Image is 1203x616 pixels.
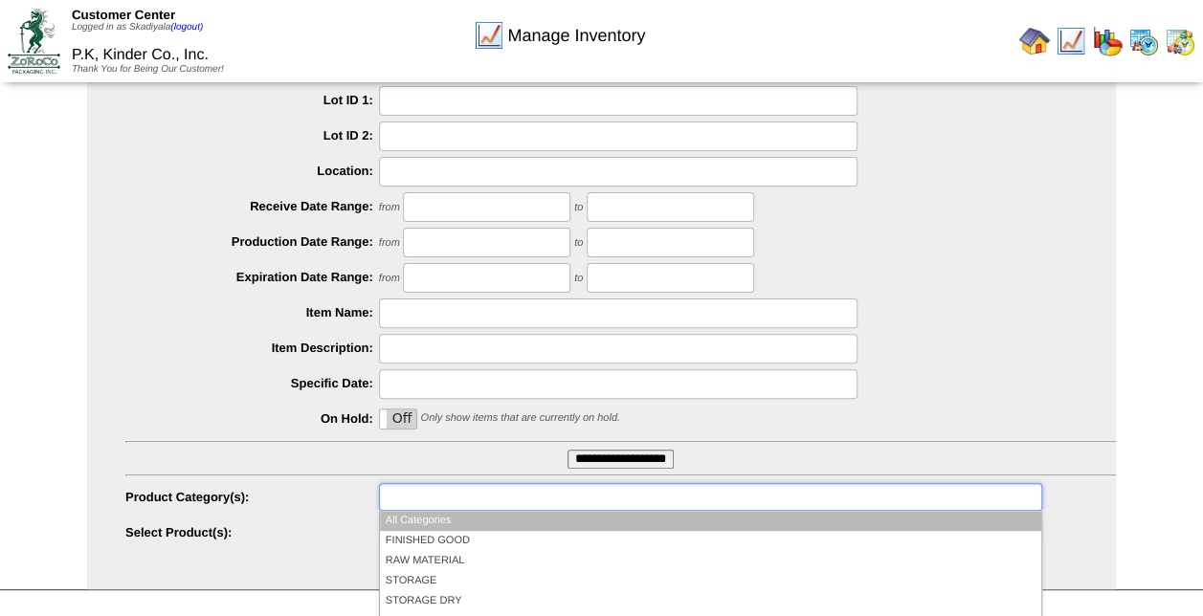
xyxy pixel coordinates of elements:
[125,199,379,213] label: Receive Date Range:
[125,305,379,319] label: Item Name:
[474,20,504,51] img: line_graph.gif
[380,571,1041,591] li: STORAGE
[125,341,379,355] label: Item Description:
[574,202,583,213] span: to
[1165,26,1195,56] img: calendarinout.gif
[72,47,209,63] span: P.K, Kinder Co., Inc.
[1128,26,1159,56] img: calendarprod.gif
[379,408,417,429] div: OnOff
[507,26,645,46] span: Manage Inventory
[125,93,379,107] label: Lot ID 1:
[379,202,400,213] span: from
[379,273,400,284] span: from
[380,591,1041,611] li: STORAGE DRY
[379,237,400,249] span: from
[380,409,416,429] label: Off
[125,490,379,504] label: Product Category(s):
[125,234,379,249] label: Production Date Range:
[380,511,1041,531] li: All Categories
[72,22,203,33] span: Logged in as Skadiyala
[380,551,1041,571] li: RAW MATERIAL
[380,531,1041,551] li: FINISHED GOOD
[8,9,60,73] img: ZoRoCo_Logo(Green%26Foil)%20jpg.webp
[420,412,619,424] span: Only show items that are currently on hold.
[72,64,224,75] span: Thank You for Being Our Customer!
[1019,26,1050,56] img: home.gif
[125,128,379,143] label: Lot ID 2:
[1092,26,1123,56] img: graph.gif
[1056,26,1086,56] img: line_graph.gif
[125,525,379,539] label: Select Product(s):
[574,237,583,249] span: to
[125,270,379,284] label: Expiration Date Range:
[125,411,379,426] label: On Hold:
[125,164,379,178] label: Location:
[125,376,379,390] label: Specific Date:
[574,273,583,284] span: to
[170,22,203,33] a: (logout)
[72,8,175,22] span: Customer Center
